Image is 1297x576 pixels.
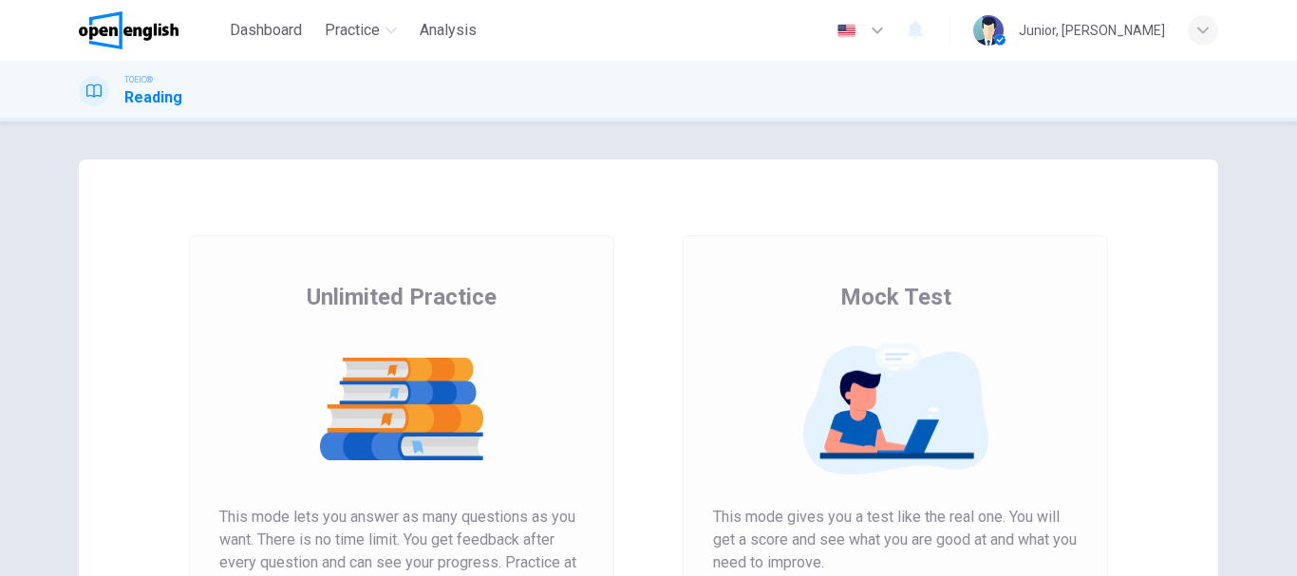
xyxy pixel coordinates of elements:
span: TOEIC® [124,73,153,86]
img: OpenEnglish logo [79,11,179,49]
span: Unlimited Practice [307,282,497,312]
h1: Reading [124,86,182,109]
span: Mock Test [840,282,951,312]
button: Dashboard [222,13,310,47]
button: Analysis [412,13,484,47]
div: Junior, [PERSON_NAME] [1019,19,1165,42]
span: Dashboard [230,19,302,42]
span: Practice [325,19,380,42]
img: en [835,24,858,38]
button: Practice [317,13,404,47]
span: Analysis [420,19,477,42]
a: OpenEnglish logo [79,11,222,49]
span: This mode gives you a test like the real one. You will get a score and see what you are good at a... [713,506,1078,574]
img: Profile picture [973,15,1004,46]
